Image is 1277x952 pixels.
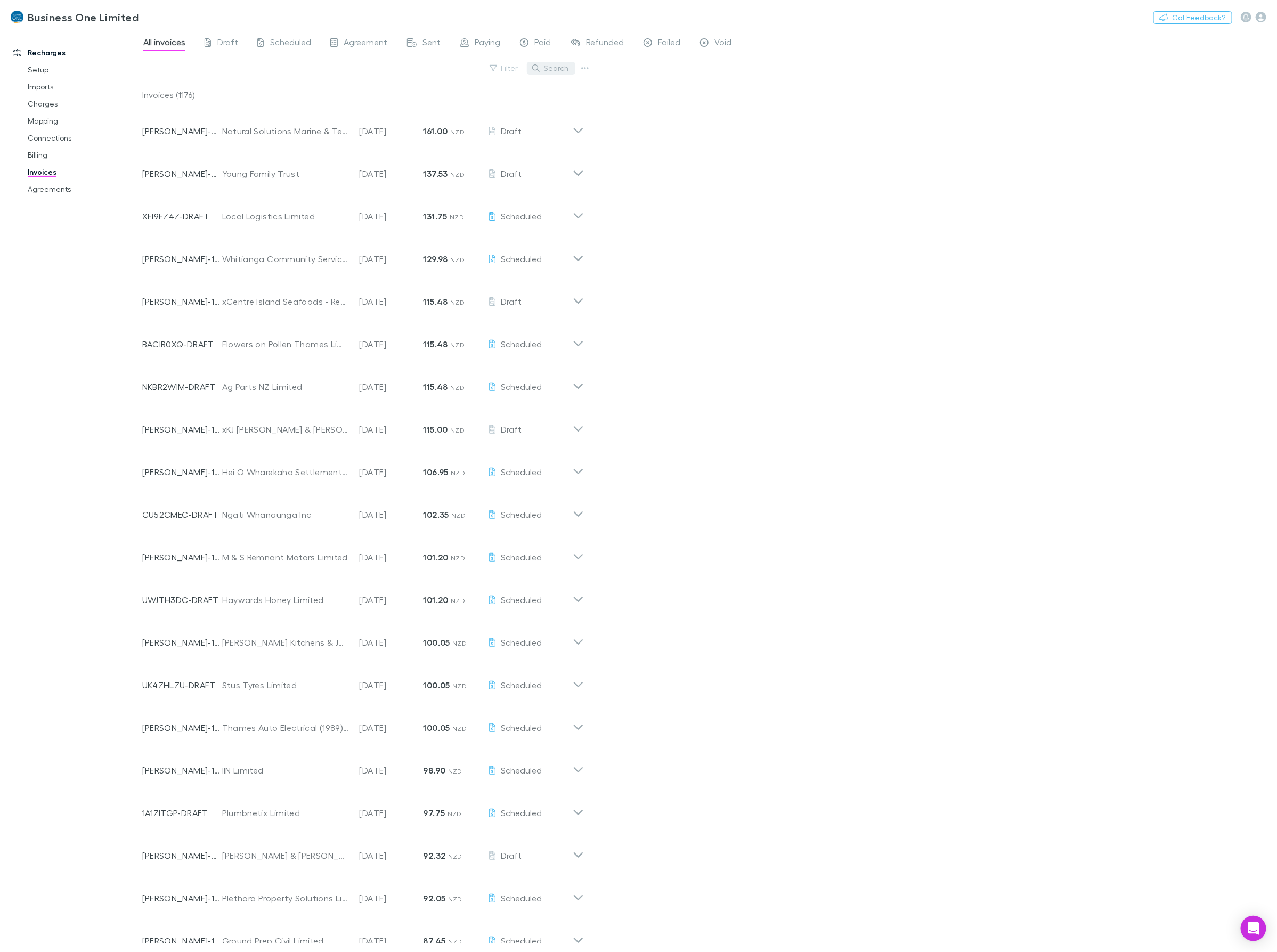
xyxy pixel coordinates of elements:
[360,295,424,308] p: [DATE]
[360,423,424,436] p: [DATE]
[134,233,592,276] div: [PERSON_NAME]-1663Whitianga Community Service Trust[DATE]129.98 NZDScheduled
[450,213,464,221] span: NZD
[17,181,150,198] a: Agreements
[222,380,349,393] div: Ag Parts NZ Limited
[424,211,448,222] strong: 131.75
[142,338,222,351] p: BACIR0XQ-DRAFT
[17,61,150,78] a: Setup
[142,934,222,947] p: [PERSON_NAME]-1602
[424,339,448,349] strong: 115.48
[587,37,624,51] span: Refunded
[360,253,424,265] p: [DATE]
[424,168,448,179] strong: 137.53
[501,296,522,306] span: Draft
[134,787,592,830] div: 1A1ZITGP-DRAFTPlumbnetix Limited[DATE]97.75 NZDScheduled
[360,508,424,521] p: [DATE]
[142,253,222,265] p: [PERSON_NAME]-1663
[501,552,542,562] span: Scheduled
[360,167,424,180] p: [DATE]
[28,11,139,23] h3: Business One Limited
[424,296,448,307] strong: 115.48
[142,423,222,436] p: [PERSON_NAME]-1556
[424,680,450,690] strong: 100.05
[142,466,222,478] p: [PERSON_NAME]-1613
[451,511,466,519] span: NZD
[134,532,592,574] div: [PERSON_NAME]-1294M & S Remnant Motors Limited[DATE]101.20 NZDScheduled
[142,210,222,223] p: XEI9FZ4Z-DRAFT
[222,508,349,521] div: Ngati Whanaunga Inc
[222,636,349,649] div: [PERSON_NAME] Kitchens & Joinery Limited
[501,680,542,690] span: Scheduled
[134,148,592,191] div: [PERSON_NAME]-0385Young Family Trust[DATE]137.53 NZDDraft
[134,873,592,915] div: [PERSON_NAME]-1598Plethora Property Solutions Limited[DATE]92.05 NZDScheduled
[424,893,446,904] strong: 92.05
[142,849,222,862] p: [PERSON_NAME]-0060
[134,660,592,702] div: UK4ZHLZU-DRAFTStus Tyres Limited[DATE]100.05 NZDScheduled
[222,295,349,308] div: xCentre Island Seafoods - Rechargly
[360,764,424,777] p: [DATE]
[222,679,349,691] div: Stus Tyres Limited
[450,256,465,264] span: NZD
[17,164,150,181] a: Invoices
[222,466,349,478] div: Hei O Wharekaho Settlement Trust
[501,254,542,264] span: Scheduled
[134,276,592,319] div: [PERSON_NAME]-1559xCentre Island Seafoods - Rechargly[DATE]115.48 NZDDraft
[270,37,311,51] span: Scheduled
[222,849,349,862] div: [PERSON_NAME] & [PERSON_NAME]
[501,211,542,221] span: Scheduled
[222,253,349,265] div: Whitianga Community Service Trust
[134,361,592,404] div: NKBR2WIM-DRAFTAg Parts NZ Limited[DATE]115.48 NZDScheduled
[451,469,465,477] span: NZD
[360,466,424,478] p: [DATE]
[360,636,424,649] p: [DATE]
[450,298,465,306] span: NZD
[501,126,522,136] span: Draft
[424,424,448,435] strong: 115.00
[134,191,592,233] div: XEI9FZ4Z-DRAFTLocal Logistics Limited[DATE]131.75 NZDScheduled
[658,37,681,51] span: Failed
[222,210,349,223] div: Local Logistics Limited
[715,37,732,51] span: Void
[1241,916,1266,941] div: Open Intercom Messenger
[222,338,349,351] div: Flowers on Pollen Thames Limited
[424,126,448,136] strong: 161.00
[17,147,150,164] a: Billing
[11,11,23,23] img: Business One Limited's Logo
[501,765,542,775] span: Scheduled
[344,37,388,51] span: Agreement
[17,95,150,112] a: Charges
[501,424,522,434] span: Draft
[360,849,424,862] p: [DATE]
[4,4,145,30] a: Business One Limited
[142,593,222,606] p: UWJTH3DC-DRAFT
[134,489,592,532] div: CU52CMEC-DRAFTNgati Whanaunga Inc[DATE]102.35 NZDScheduled
[452,725,467,733] span: NZD
[222,764,349,777] div: IIN Limited
[360,551,424,564] p: [DATE]
[222,934,349,947] div: Ground Prep Civil Limited
[501,808,542,818] span: Scheduled
[217,37,238,51] span: Draft
[424,765,446,776] strong: 98.90
[142,551,222,564] p: [PERSON_NAME]-1294
[222,167,349,180] div: Young Family Trust
[501,339,542,349] span: Scheduled
[222,125,349,137] div: Natural Solutions Marine & Terrestrial Ecologists Limited
[501,595,542,605] span: Scheduled
[222,593,349,606] div: Haywards Honey Limited
[360,380,424,393] p: [DATE]
[134,574,592,617] div: UWJTH3DC-DRAFTHaywards Honey Limited[DATE]101.20 NZDScheduled
[501,467,542,477] span: Scheduled
[134,319,592,361] div: BACIR0XQ-DRAFTFlowers on Pollen Thames Limited[DATE]115.48 NZDScheduled
[17,112,150,129] a: Mapping
[424,808,445,818] strong: 97.75
[451,597,465,605] span: NZD
[134,830,592,873] div: [PERSON_NAME]-0060[PERSON_NAME] & [PERSON_NAME][DATE]92.32 NZDDraft
[501,509,542,519] span: Scheduled
[134,702,592,745] div: [PERSON_NAME]-1647Thames Auto Electrical (1989) Limited[DATE]100.05 NZDScheduled
[360,338,424,351] p: [DATE]
[424,509,449,520] strong: 102.35
[222,807,349,819] div: Plumbnetix Limited
[142,508,222,521] p: CU52CMEC-DRAFT
[501,893,542,903] span: Scheduled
